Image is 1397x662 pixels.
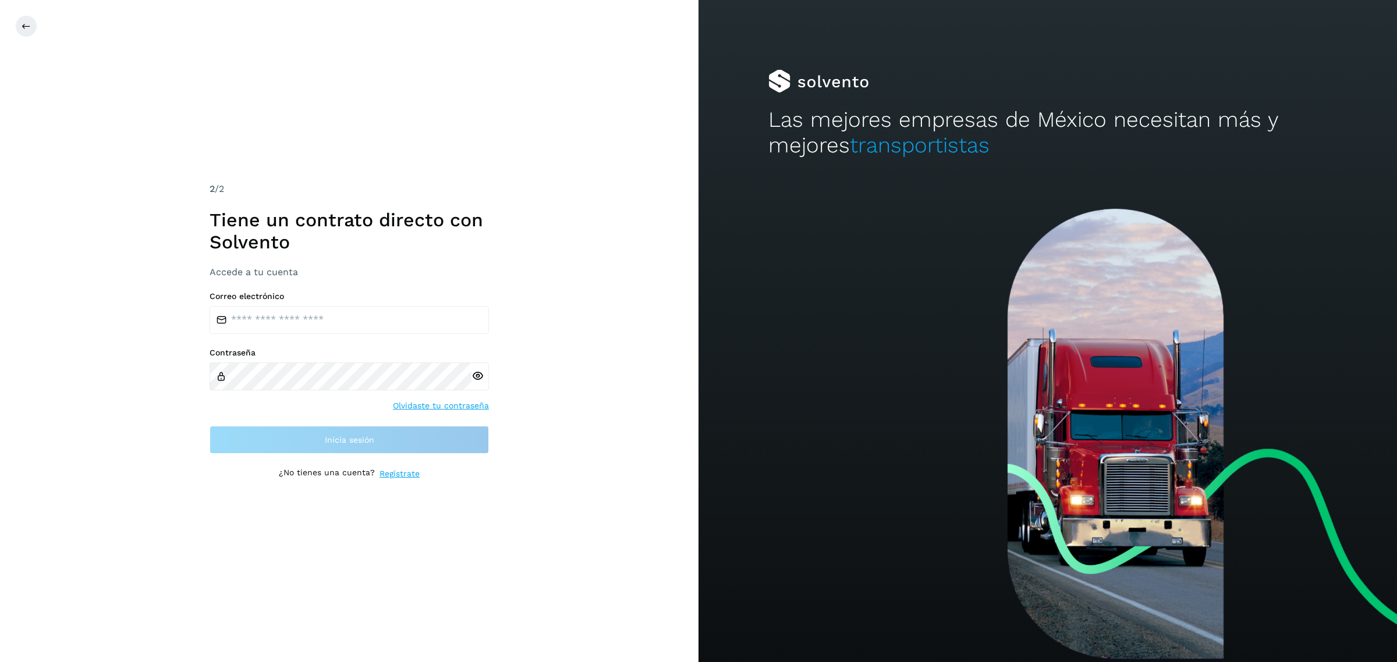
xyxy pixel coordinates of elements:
a: Olvidaste tu contraseña [393,400,489,412]
label: Contraseña [210,348,489,358]
p: ¿No tienes una cuenta? [279,468,375,480]
label: Correo electrónico [210,291,489,301]
h3: Accede a tu cuenta [210,266,489,277]
div: /2 [210,182,489,196]
span: transportistas [850,133,990,158]
h1: Tiene un contrato directo con Solvento [210,209,489,254]
a: Regístrate [380,468,420,480]
h2: Las mejores empresas de México necesitan más y mejores [768,107,1327,159]
span: Inicia sesión [325,436,374,444]
span: 2 [210,183,215,194]
button: Inicia sesión [210,426,489,454]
